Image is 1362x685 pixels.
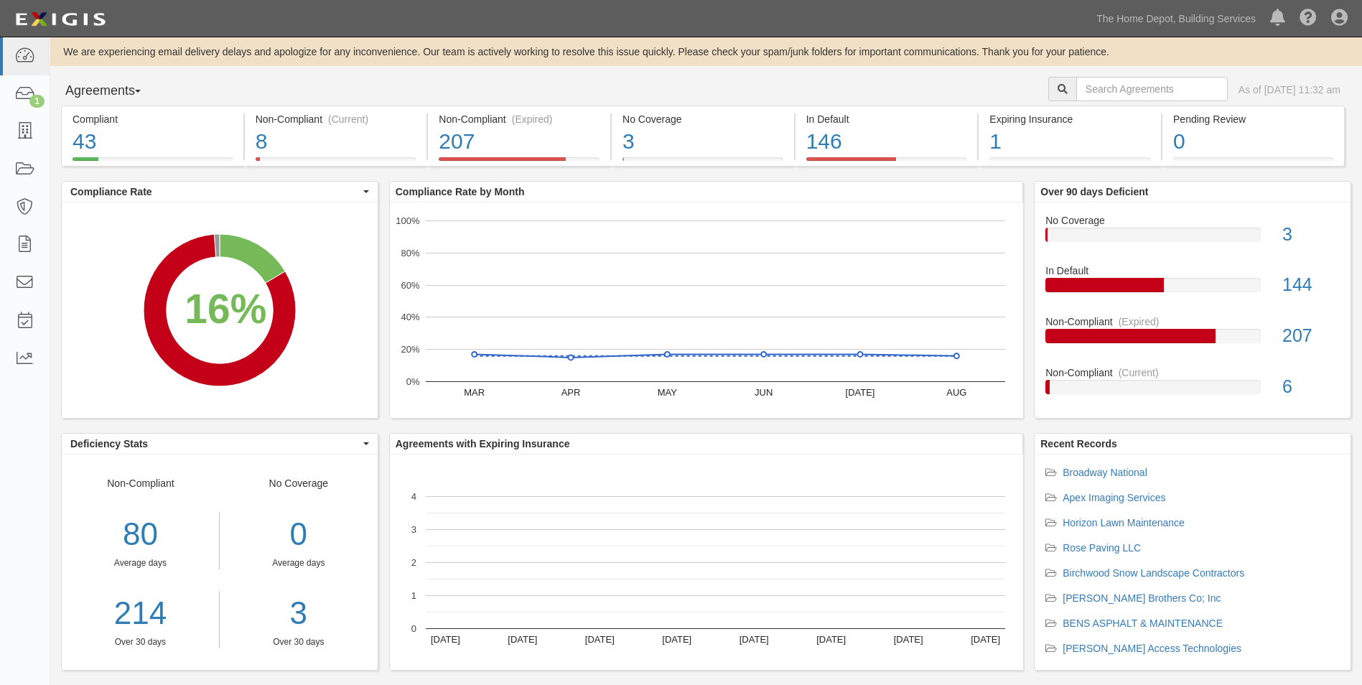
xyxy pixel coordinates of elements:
text: 4 [411,491,416,502]
span: Deficiency Stats [70,437,360,451]
span: Compliance Rate [70,185,360,199]
div: (Current) [328,112,368,126]
a: [PERSON_NAME] Brothers Co; Inc [1063,592,1221,604]
b: Compliance Rate by Month [396,186,525,197]
button: Deficiency Stats [62,434,378,454]
div: Average days [62,557,219,569]
div: We are experiencing email delivery delays and apologize for any inconvenience. Our team is active... [50,45,1362,59]
div: 6 [1272,374,1351,400]
img: logo-5460c22ac91f19d4615b14bd174203de0afe785f0fc80cf4dbbc73dc1793850b.png [11,6,110,32]
text: [DATE] [585,634,615,645]
a: [PERSON_NAME] Access Technologies [1063,643,1241,654]
a: Non-Compliant(Current)6 [1045,365,1340,406]
div: 0 [1173,126,1333,157]
i: Help Center - Complianz [1300,10,1317,27]
a: Broadway National [1063,467,1147,478]
div: As of [DATE] 11:32 am [1239,83,1340,97]
div: Non-Compliant (Current) [256,112,416,126]
a: Horizon Lawn Maintenance [1063,517,1185,528]
div: Expiring Insurance [989,112,1150,126]
a: Birchwood Snow Landscape Contractors [1063,567,1244,579]
div: In Default [1035,264,1351,278]
text: [DATE] [740,634,769,645]
div: 3 [1272,222,1351,248]
div: No Coverage [622,112,783,126]
div: 207 [1272,323,1351,349]
input: Search Agreements [1076,77,1228,101]
text: 40% [401,312,419,322]
div: (Expired) [512,112,553,126]
div: 0 [230,512,367,557]
div: (Current) [1119,365,1159,380]
text: [DATE] [845,387,874,398]
a: No Coverage3 [612,157,794,169]
div: Non-Compliant (Expired) [439,112,600,126]
div: No Coverage [220,476,378,648]
div: 80 [62,512,219,557]
a: Apex Imaging Services [1063,492,1165,503]
div: No Coverage [1035,213,1351,228]
a: In Default144 [1045,264,1340,314]
a: BENS ASPHALT & MAINTENANCE [1063,618,1223,629]
text: MAY [657,387,677,398]
a: Non-Compliant(Expired)207 [428,157,610,169]
text: 100% [396,215,420,226]
text: JUN [755,387,773,398]
b: Over 90 days Deficient [1040,186,1148,197]
text: 1 [411,590,416,601]
div: 43 [73,126,233,157]
text: 20% [401,344,419,355]
a: Compliant43 [61,157,243,169]
a: Pending Review0 [1162,157,1345,169]
text: [DATE] [508,634,537,645]
div: (Expired) [1119,314,1160,329]
b: Recent Records [1040,438,1117,449]
div: 1 [29,95,45,108]
div: 214 [62,591,219,636]
text: AUG [946,387,966,398]
text: APR [561,387,580,398]
text: [DATE] [816,634,846,645]
text: [DATE] [971,634,1000,645]
button: Agreements [61,77,169,106]
svg: A chart. [62,202,378,418]
div: 144 [1272,272,1351,298]
a: Non-Compliant(Expired)207 [1045,314,1340,365]
div: Compliant [73,112,233,126]
svg: A chart. [390,455,1023,670]
div: Over 30 days [230,636,367,648]
text: 3 [411,524,416,535]
button: Compliance Rate [62,182,378,202]
text: [DATE] [662,634,691,645]
text: 0 [411,623,416,634]
svg: A chart. [390,202,1023,418]
text: 0% [406,376,419,387]
div: 8 [256,126,416,157]
div: In Default [806,112,967,126]
text: 80% [401,248,419,258]
a: Non-Compliant(Current)8 [245,157,427,169]
text: [DATE] [893,634,923,645]
div: 16% [185,280,266,338]
a: Expiring Insurance1 [979,157,1161,169]
div: 207 [439,126,600,157]
div: Pending Review [1173,112,1333,126]
div: Average days [230,557,367,569]
div: 146 [806,126,967,157]
div: Over 30 days [62,636,219,648]
a: In Default146 [796,157,978,169]
text: MAR [464,387,485,398]
text: 60% [401,279,419,290]
div: Non-Compliant [1035,365,1351,380]
div: 1 [989,126,1150,157]
b: Agreements with Expiring Insurance [396,438,570,449]
a: 3 [230,591,367,636]
div: 3 [622,126,783,157]
text: [DATE] [431,634,460,645]
a: The Home Depot, Building Services [1089,4,1263,33]
a: No Coverage3 [1045,213,1340,264]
